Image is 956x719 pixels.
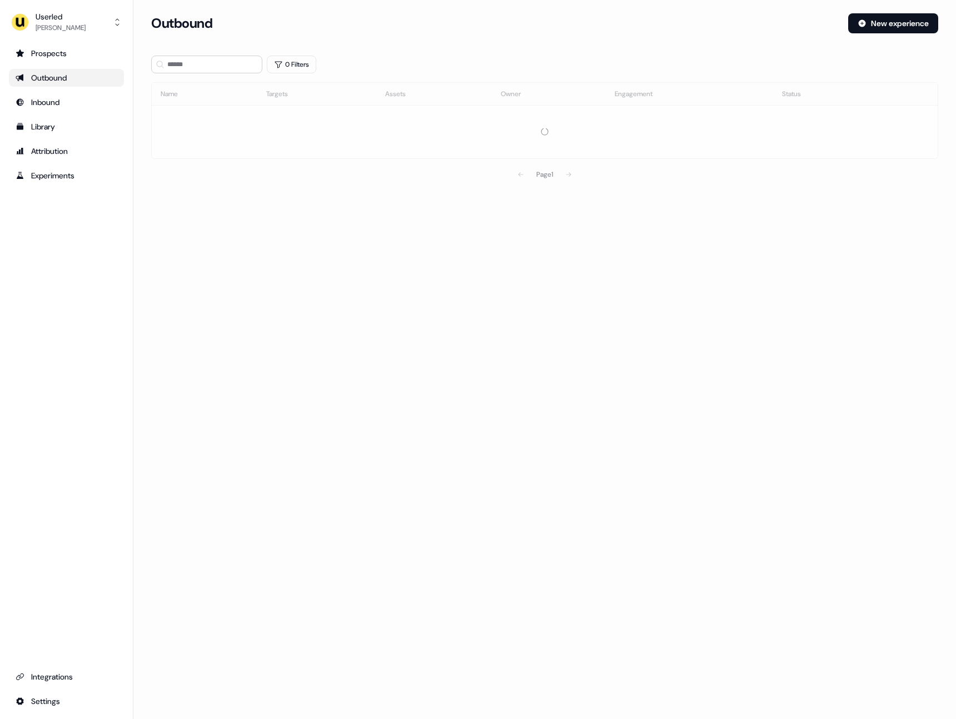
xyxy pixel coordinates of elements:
a: Go to attribution [9,142,124,160]
div: Userled [36,11,86,22]
div: Inbound [16,97,117,108]
a: Go to templates [9,118,124,136]
div: Integrations [16,671,117,682]
button: New experience [848,13,938,33]
a: Go to outbound experience [9,69,124,87]
div: Attribution [16,146,117,157]
a: Go to integrations [9,668,124,686]
div: Library [16,121,117,132]
a: Go to integrations [9,692,124,710]
button: 0 Filters [267,56,316,73]
h3: Outbound [151,15,212,32]
button: Userled[PERSON_NAME] [9,9,124,36]
a: Go to Inbound [9,93,124,111]
div: Settings [16,696,117,707]
div: Outbound [16,72,117,83]
div: Experiments [16,170,117,181]
a: Go to prospects [9,44,124,62]
a: Go to experiments [9,167,124,184]
div: [PERSON_NAME] [36,22,86,33]
div: Prospects [16,48,117,59]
